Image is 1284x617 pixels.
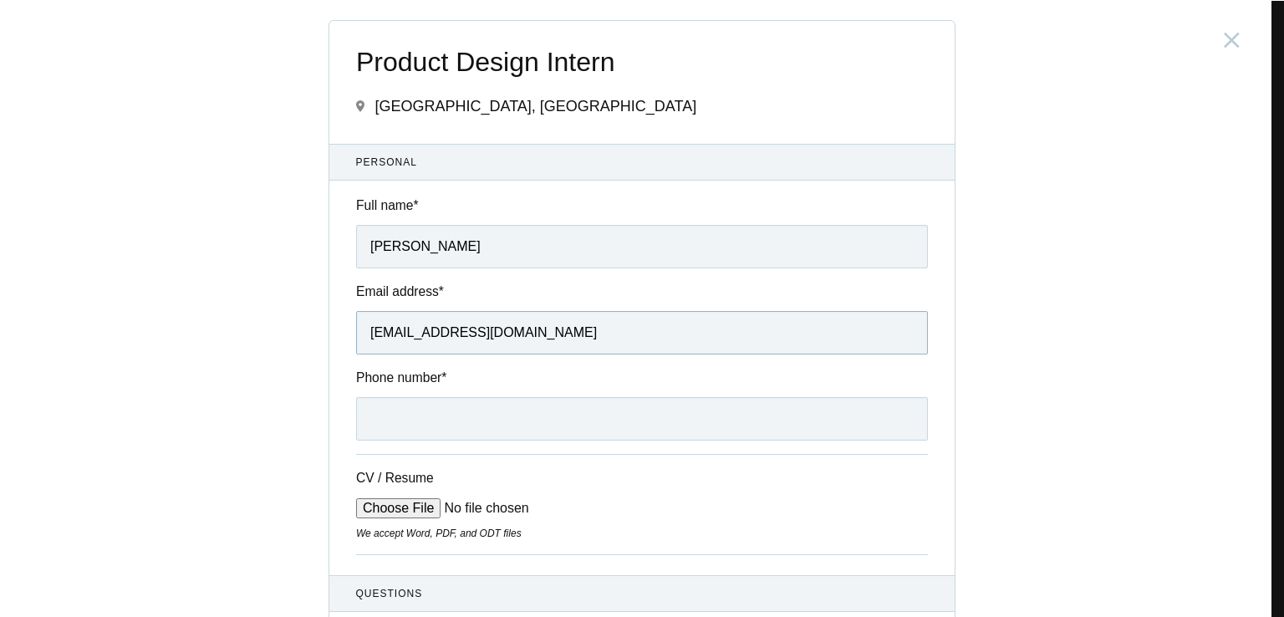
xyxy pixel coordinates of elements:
span: [GEOGRAPHIC_DATA], [GEOGRAPHIC_DATA] [374,98,696,115]
span: Product Design Intern [356,48,928,77]
label: CV / Resume [356,468,481,487]
div: We accept Word, PDF, and ODT files [356,526,928,541]
label: Phone number [356,368,928,387]
span: Questions [356,586,929,601]
label: Email address [356,282,928,301]
label: Full name [356,196,928,215]
span: Personal [356,155,929,170]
